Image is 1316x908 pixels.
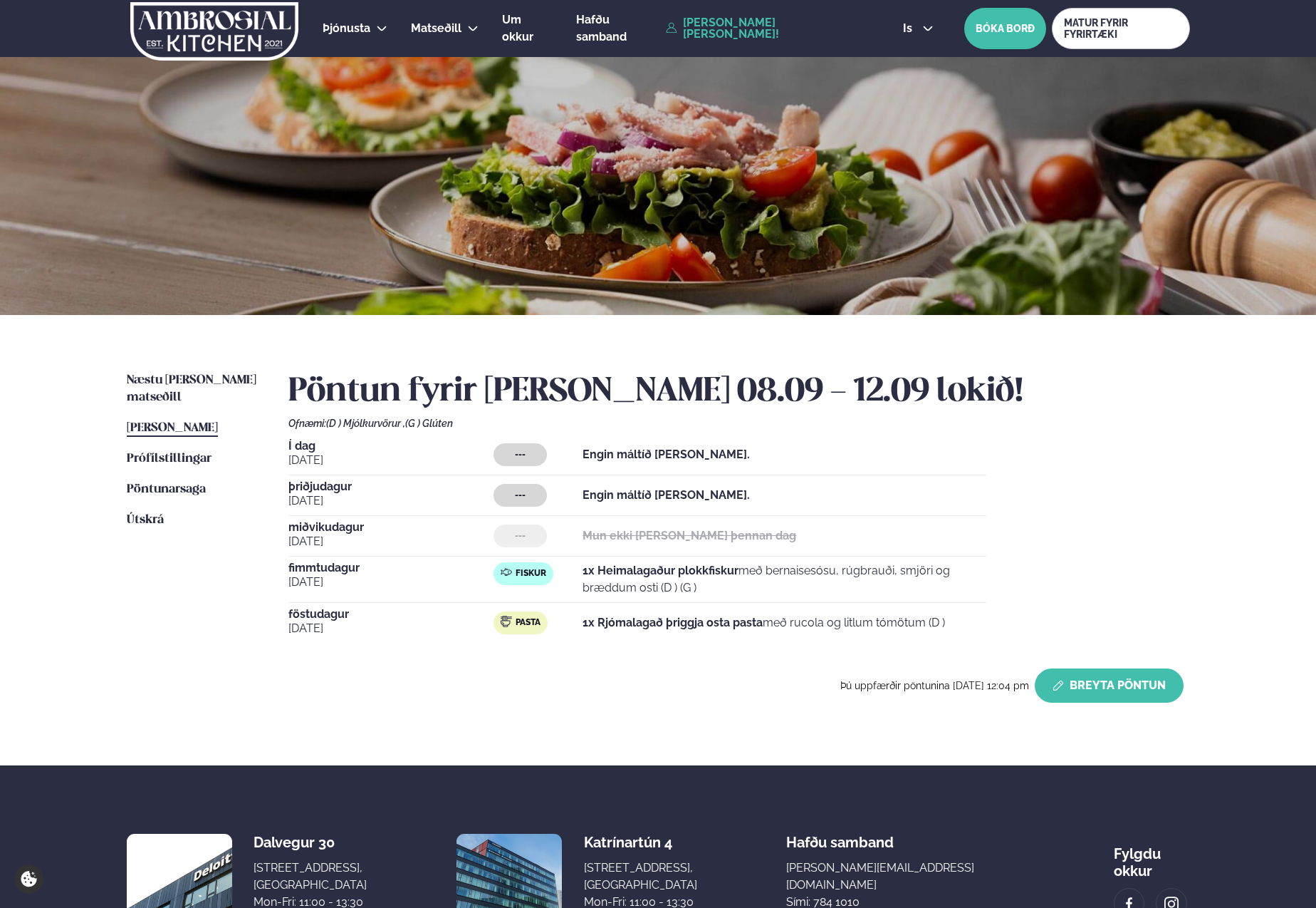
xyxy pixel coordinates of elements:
a: Um okkur [502,11,553,46]
a: [PERSON_NAME][EMAIL_ADDRESS][DOMAIN_NAME] [786,860,1025,894]
span: Hafðu samband [576,13,627,43]
strong: 1x Heimalagaður plokkfiskur [583,564,738,577]
a: [PERSON_NAME] [PERSON_NAME]! [666,17,870,40]
span: [DATE] [288,620,494,637]
span: Prófílstillingar [127,453,211,465]
a: Cookie settings [14,865,43,894]
img: pasta.svg [501,616,512,627]
div: [STREET_ADDRESS], [GEOGRAPHIC_DATA] [584,860,697,894]
a: Þjónusta [323,20,370,37]
span: --- [515,490,526,501]
span: [DATE] [288,533,494,550]
button: Breyta Pöntun [1035,669,1184,703]
span: Matseðill [411,21,461,35]
img: logo [130,2,300,61]
a: Pöntunarsaga [127,481,206,498]
a: Prófílstillingar [127,450,211,468]
span: Pasta [516,617,540,629]
h2: Pöntun fyrir [PERSON_NAME] 08.09 - 12.09 lokið! [288,372,1190,412]
span: Í dag [288,440,494,452]
span: Pöntunarsaga [127,483,206,495]
span: fimmtudagur [288,562,494,574]
span: Útskrá [127,514,164,526]
span: [DATE] [288,492,494,510]
span: Fiskur [516,568,546,579]
strong: Engin máltíð [PERSON_NAME]. [583,488,750,502]
span: föstudagur [288,609,494,620]
span: [DATE] [288,452,494,469]
span: --- [515,530,526,542]
a: Næstu [PERSON_NAME] matseðill [127,372,260,406]
span: (G ) Glúten [405,418,453,429]
p: með rucola og litlum tómötum (D ) [583,614,945,631]
span: Þjónusta [323,21,370,35]
a: Hafðu samband [576,11,659,46]
span: þriðjudagur [288,481,494,492]
strong: Mun ekki [PERSON_NAME] þennan dag [583,529,796,542]
a: Matseðill [411,20,461,37]
div: Katrínartún 4 [584,834,697,851]
div: Dalvegur 30 [254,834,367,851]
span: --- [515,449,526,460]
span: is [903,23,916,34]
span: (D ) Mjólkurvörur , [326,418,405,429]
span: [PERSON_NAME] [127,422,218,434]
strong: 1x Rjómalagað þriggja osta pasta [583,616,763,629]
strong: Engin máltíð [PERSON_NAME]. [583,448,750,461]
p: með bernaisesósu, rúgbrauði, smjöri og bræddum osti (D ) (G ) [583,562,986,597]
span: [DATE] [288,574,494,591]
a: MATUR FYRIR FYRIRTÆKI [1052,8,1189,49]
img: fish.svg [501,567,512,578]
span: Hafðu samband [786,822,894,851]
button: BÓKA BORÐ [964,8,1046,49]
span: Þú uppfærðir pöntunina [DATE] 12:04 pm [840,680,1029,691]
span: Um okkur [502,13,533,43]
div: Fylgdu okkur [1114,834,1190,879]
a: Útskrá [127,512,164,529]
span: Næstu [PERSON_NAME] matseðill [127,374,256,403]
button: is [892,23,945,34]
div: [STREET_ADDRESS], [GEOGRAPHIC_DATA] [254,860,367,894]
div: Ofnæmi: [288,418,1190,429]
a: [PERSON_NAME] [127,420,218,437]
span: miðvikudagur [288,522,494,533]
